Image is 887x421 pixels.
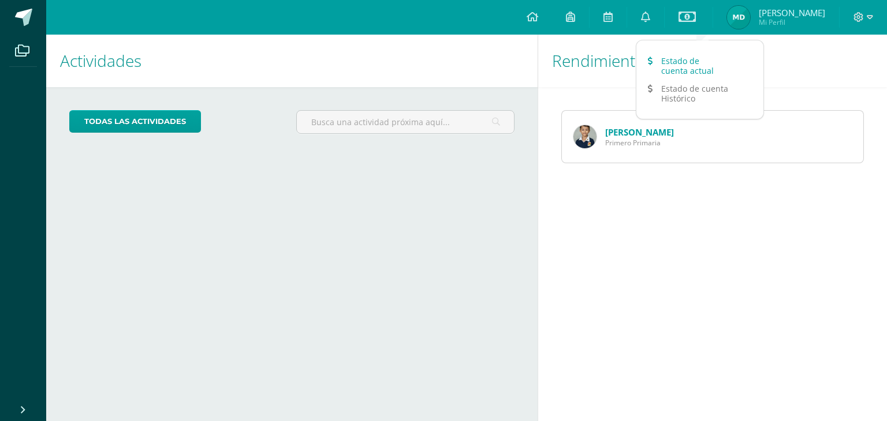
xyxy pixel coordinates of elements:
[605,138,674,148] span: Primero Primaria
[552,35,873,87] h1: Rendimiento de mis hijos
[636,80,763,107] a: Estado de cuenta Histórico
[297,111,513,133] input: Busca una actividad próxima aquí...
[60,35,524,87] h1: Actividades
[759,7,825,18] span: [PERSON_NAME]
[573,125,597,148] img: f23bf31ad5ccb5a355ccd4d2a8684d44.png
[759,17,825,27] span: Mi Perfil
[605,126,674,138] a: [PERSON_NAME]
[727,6,750,29] img: 77a9f86a82e1d166c5c7efe5fdc5dd47.png
[636,52,763,80] a: Estado de cuenta actual
[69,110,201,133] a: todas las Actividades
